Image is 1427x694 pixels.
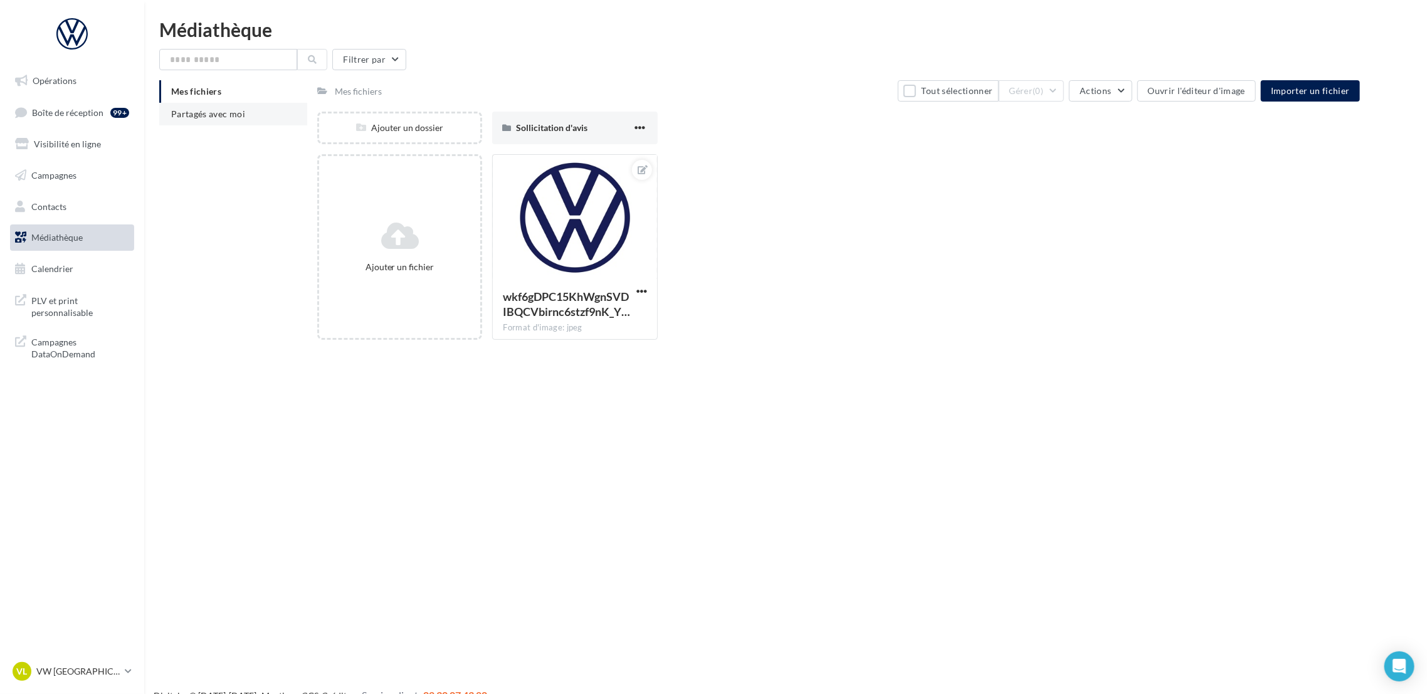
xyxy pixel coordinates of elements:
[516,122,587,133] span: Sollicitation d'avis
[110,108,129,118] div: 99+
[503,322,647,334] div: Format d'image: jpeg
[171,108,245,119] span: Partagés avec moi
[1033,86,1043,96] span: (0)
[335,85,382,98] div: Mes fichiers
[8,287,137,324] a: PLV et print personnalisable
[1069,80,1132,102] button: Actions
[332,49,406,70] button: Filtrer par
[10,660,134,683] a: VL VW [GEOGRAPHIC_DATA]
[8,224,137,251] a: Médiathèque
[1271,85,1350,96] span: Importer un fichier
[1080,85,1111,96] span: Actions
[1137,80,1256,102] button: Ouvrir l'éditeur d'image
[8,162,137,189] a: Campagnes
[8,256,137,282] a: Calendrier
[31,334,129,360] span: Campagnes DataOnDemand
[898,80,998,102] button: Tout sélectionner
[503,290,630,318] span: wkf6gDPC15KhWgnSVDIBQCVbirnc6stzf9nK_YpDsa6eOS5wj4YA11Bss7jwVWH8d-qXpUwrfgaj0M6D1A=s0
[31,292,129,319] span: PLV et print personnalisable
[171,86,221,97] span: Mes fichiers
[8,329,137,365] a: Campagnes DataOnDemand
[8,194,137,220] a: Contacts
[17,665,28,678] span: VL
[31,201,66,211] span: Contacts
[999,80,1065,102] button: Gérer(0)
[34,139,101,149] span: Visibilité en ligne
[31,263,73,274] span: Calendrier
[1384,651,1414,681] div: Open Intercom Messenger
[32,107,103,117] span: Boîte de réception
[8,68,137,94] a: Opérations
[159,20,1412,39] div: Médiathèque
[33,75,76,86] span: Opérations
[31,170,76,181] span: Campagnes
[36,665,120,678] p: VW [GEOGRAPHIC_DATA]
[1261,80,1360,102] button: Importer un fichier
[31,232,83,243] span: Médiathèque
[8,99,137,126] a: Boîte de réception99+
[324,261,476,273] div: Ajouter un fichier
[8,131,137,157] a: Visibilité en ligne
[319,122,481,134] div: Ajouter un dossier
